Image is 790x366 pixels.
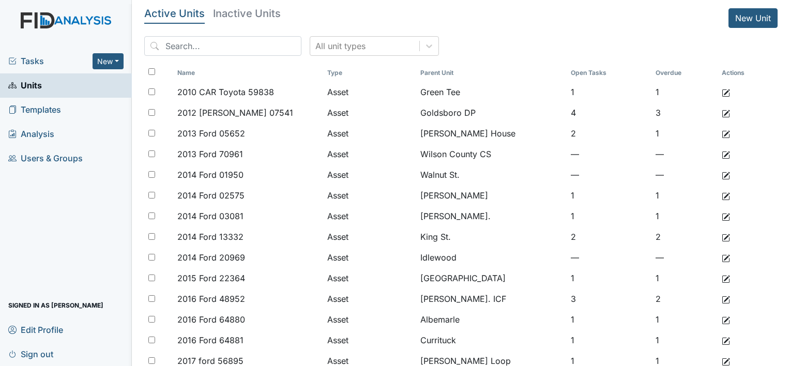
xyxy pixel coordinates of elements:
td: [GEOGRAPHIC_DATA] [416,268,566,288]
td: Wilson County CS [416,144,566,164]
td: 1 [651,185,718,206]
td: Idlewood [416,247,566,268]
td: — [651,164,718,185]
span: Analysis [8,126,54,142]
td: Asset [323,144,416,164]
td: 1 [567,309,652,330]
span: Users & Groups [8,150,83,166]
span: 2013 Ford 05652 [177,127,245,140]
td: Albemarle [416,309,566,330]
td: 1 [651,330,718,350]
span: 2014 Ford 13332 [177,231,244,243]
td: Asset [323,309,416,330]
span: 2014 Ford 03081 [177,210,244,222]
td: Asset [323,185,416,206]
td: 1 [567,268,652,288]
td: Asset [323,226,416,247]
th: Toggle SortBy [567,64,652,82]
td: 1 [651,123,718,144]
td: Asset [323,102,416,123]
td: 1 [567,185,652,206]
a: New Unit [728,8,778,28]
span: Units [8,78,42,94]
td: 4 [567,102,652,123]
span: 2016 Ford 64880 [177,313,245,326]
span: 2014 Ford 01950 [177,169,244,181]
td: — [651,247,718,268]
td: — [567,247,652,268]
span: 2014 Ford 20969 [177,251,245,264]
th: Toggle SortBy [173,64,323,82]
td: [PERSON_NAME]. ICF [416,288,566,309]
td: — [651,144,718,164]
div: All unit types [315,40,366,52]
th: Toggle SortBy [416,64,566,82]
td: Asset [323,82,416,102]
span: 2015 Ford 22364 [177,272,245,284]
a: Tasks [8,55,93,67]
td: 2 [651,288,718,309]
td: [PERSON_NAME] [416,185,566,206]
span: 2016 Ford 64881 [177,334,244,346]
td: Asset [323,247,416,268]
span: 2010 CAR Toyota 59838 [177,86,274,98]
td: Walnut St. [416,164,566,185]
span: 2014 Ford 02575 [177,189,245,202]
td: [PERSON_NAME]. [416,206,566,226]
td: — [567,164,652,185]
td: 1 [651,309,718,330]
td: King St. [416,226,566,247]
td: 2 [567,226,652,247]
td: Asset [323,288,416,309]
td: Asset [323,164,416,185]
span: Edit Profile [8,322,63,338]
td: Asset [323,206,416,226]
td: 1 [567,330,652,350]
td: 3 [651,102,718,123]
td: 1 [651,206,718,226]
td: Asset [323,268,416,288]
span: 2016 Ford 48952 [177,293,245,305]
input: Search... [144,36,301,56]
span: Sign out [8,346,53,362]
td: 1 [567,82,652,102]
td: Asset [323,123,416,144]
td: 3 [567,288,652,309]
td: Green Tee [416,82,566,102]
td: 1 [567,206,652,226]
td: Asset [323,330,416,350]
span: Signed in as [PERSON_NAME] [8,297,103,313]
td: Currituck [416,330,566,350]
td: 2 [567,123,652,144]
td: Goldsboro DP [416,102,566,123]
span: 2012 [PERSON_NAME] 07541 [177,106,293,119]
h5: Inactive Units [213,8,281,19]
th: Actions [718,64,769,82]
input: Toggle All Rows Selected [148,68,155,75]
td: — [567,144,652,164]
span: Templates [8,102,61,118]
td: 1 [651,82,718,102]
th: Toggle SortBy [323,64,416,82]
h5: Active Units [144,8,205,19]
th: Toggle SortBy [651,64,718,82]
button: New [93,53,124,69]
span: 2013 Ford 70961 [177,148,243,160]
td: [PERSON_NAME] House [416,123,566,144]
td: 2 [651,226,718,247]
td: 1 [651,268,718,288]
